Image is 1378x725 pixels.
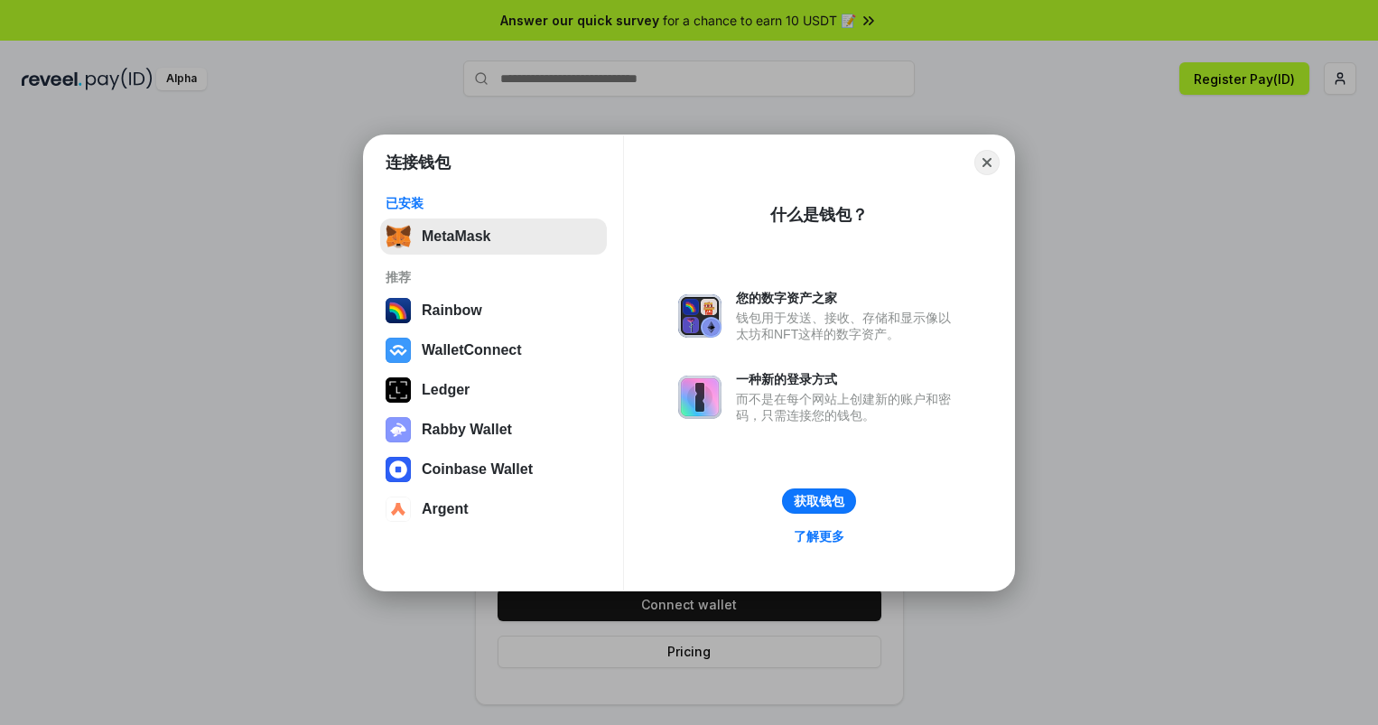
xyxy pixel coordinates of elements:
div: Rabby Wallet [422,422,512,438]
h1: 连接钱包 [386,152,451,173]
div: Ledger [422,382,470,398]
img: svg+xml,%3Csvg%20fill%3D%22none%22%20height%3D%2233%22%20viewBox%3D%220%200%2035%2033%22%20width%... [386,224,411,249]
button: Rainbow [380,293,607,329]
button: MetaMask [380,218,607,255]
div: Rainbow [422,302,482,319]
img: svg+xml,%3Csvg%20xmlns%3D%22http%3A%2F%2Fwww.w3.org%2F2000%2Fsvg%22%20width%3D%2228%22%20height%3... [386,377,411,403]
img: svg+xml,%3Csvg%20width%3D%2228%22%20height%3D%2228%22%20viewBox%3D%220%200%2028%2028%22%20fill%3D... [386,497,411,522]
div: 一种新的登录方式 [736,371,960,387]
img: svg+xml,%3Csvg%20width%3D%22120%22%20height%3D%22120%22%20viewBox%3D%220%200%20120%20120%22%20fil... [386,298,411,323]
button: Rabby Wallet [380,412,607,448]
div: 您的数字资产之家 [736,290,960,306]
button: Close [974,150,1000,175]
img: svg+xml,%3Csvg%20width%3D%2228%22%20height%3D%2228%22%20viewBox%3D%220%200%2028%2028%22%20fill%3D... [386,457,411,482]
div: 已安装 [386,195,601,211]
div: 获取钱包 [794,493,844,509]
img: svg+xml,%3Csvg%20xmlns%3D%22http%3A%2F%2Fwww.w3.org%2F2000%2Fsvg%22%20fill%3D%22none%22%20viewBox... [678,294,722,338]
button: WalletConnect [380,332,607,368]
img: svg+xml,%3Csvg%20width%3D%2228%22%20height%3D%2228%22%20viewBox%3D%220%200%2028%2028%22%20fill%3D... [386,338,411,363]
div: 钱包用于发送、接收、存储和显示像以太坊和NFT这样的数字资产。 [736,310,960,342]
div: 推荐 [386,269,601,285]
img: svg+xml,%3Csvg%20xmlns%3D%22http%3A%2F%2Fwww.w3.org%2F2000%2Fsvg%22%20fill%3D%22none%22%20viewBox... [386,417,411,442]
button: Argent [380,491,607,527]
button: 获取钱包 [782,488,856,514]
a: 了解更多 [783,525,855,548]
div: 了解更多 [794,528,844,544]
div: Coinbase Wallet [422,461,533,478]
div: Argent [422,501,469,517]
div: MetaMask [422,228,490,245]
div: 而不是在每个网站上创建新的账户和密码，只需连接您的钱包。 [736,391,960,423]
img: svg+xml,%3Csvg%20xmlns%3D%22http%3A%2F%2Fwww.w3.org%2F2000%2Fsvg%22%20fill%3D%22none%22%20viewBox... [678,376,722,419]
div: 什么是钱包？ [770,204,868,226]
button: Ledger [380,372,607,408]
button: Coinbase Wallet [380,451,607,488]
div: WalletConnect [422,342,522,358]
